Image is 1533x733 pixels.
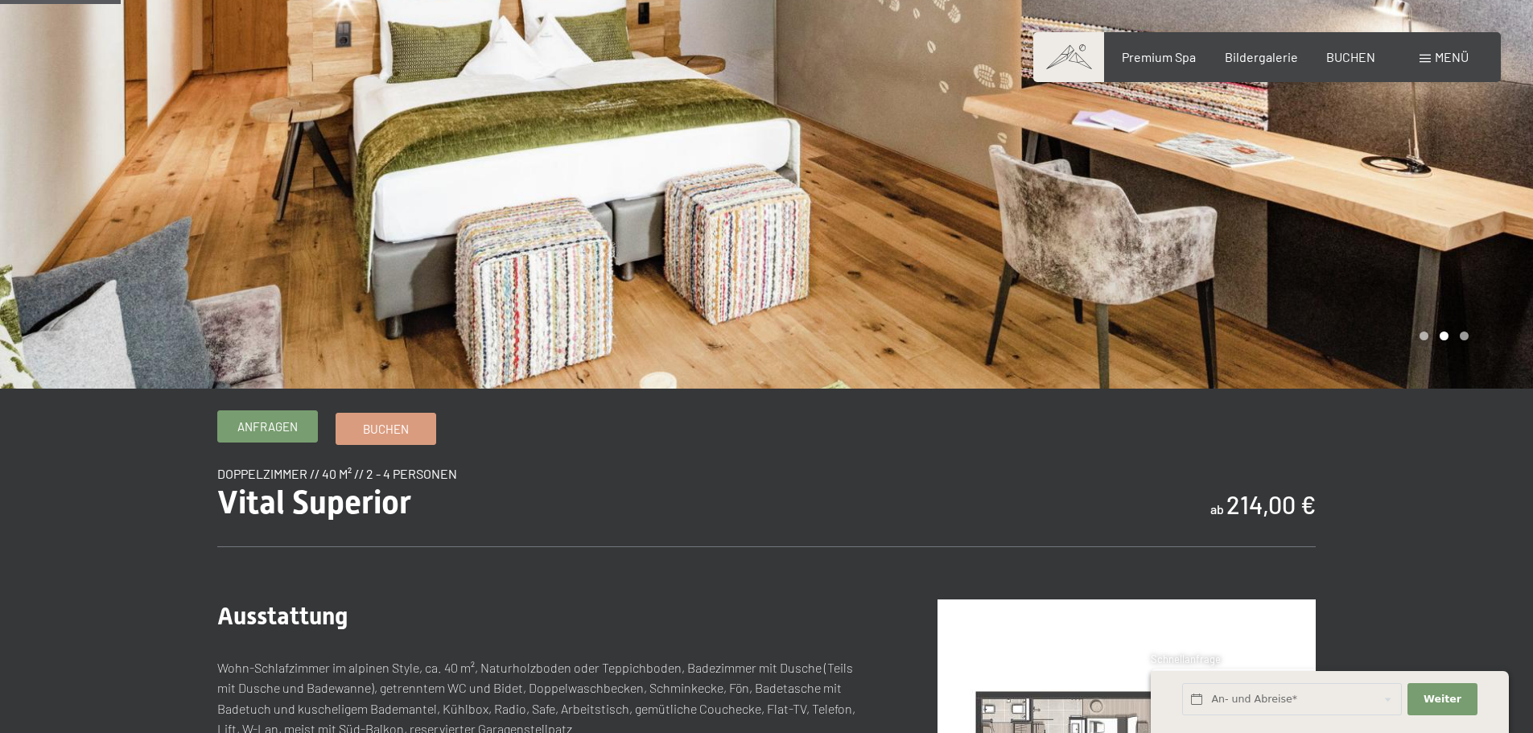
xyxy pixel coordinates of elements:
[1151,653,1221,665] span: Schnellanfrage
[363,421,409,438] span: Buchen
[217,484,411,521] span: Vital Superior
[1225,49,1298,64] a: Bildergalerie
[1210,501,1224,517] span: ab
[217,466,457,481] span: Doppelzimmer // 40 m² // 2 - 4 Personen
[237,418,298,435] span: Anfragen
[1407,683,1477,716] button: Weiter
[1435,49,1469,64] span: Menü
[1226,490,1316,519] b: 214,00 €
[336,414,435,444] a: Buchen
[218,411,317,442] a: Anfragen
[1326,49,1375,64] a: BUCHEN
[217,602,348,630] span: Ausstattung
[1122,49,1196,64] a: Premium Spa
[1424,692,1461,706] span: Weiter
